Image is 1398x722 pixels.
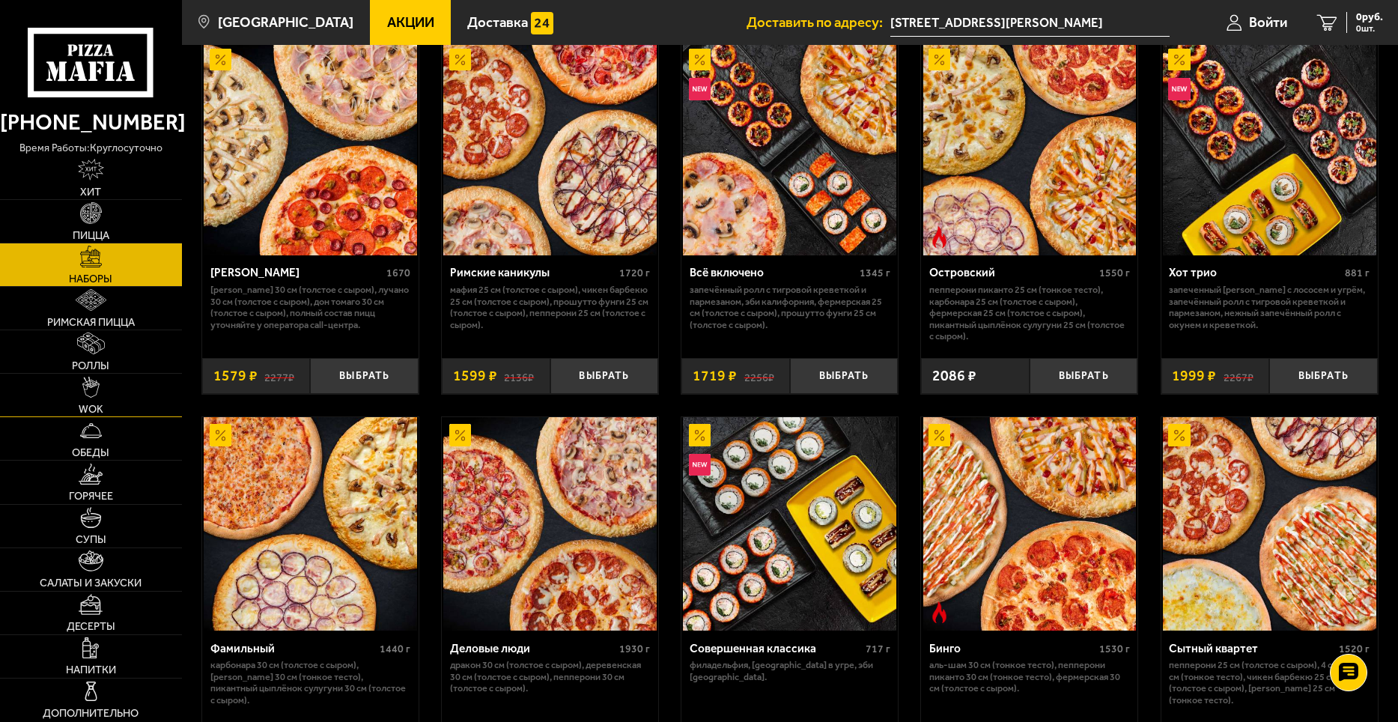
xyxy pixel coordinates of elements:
span: 1670 [386,267,410,279]
img: Акционный [1168,49,1190,70]
span: 1550 г [1099,267,1130,279]
button: Выбрать [1030,358,1138,394]
span: Наборы [69,273,112,284]
span: WOK [79,404,103,414]
span: 1345 г [860,267,890,279]
img: Акционный [689,49,711,70]
p: Мафия 25 см (толстое с сыром), Чикен Барбекю 25 см (толстое с сыром), Прошутто Фунги 25 см (толст... [450,284,651,330]
div: Римские каникулы [450,266,616,280]
span: Доставить по адресу: [747,16,890,30]
s: 2136 ₽ [504,368,534,383]
p: Филадельфия, [GEOGRAPHIC_DATA] в угре, Эби [GEOGRAPHIC_DATA]. [690,659,890,682]
div: Деловые люди [450,642,616,656]
img: Деловые люди [443,417,657,631]
p: Аль-Шам 30 см (тонкое тесто), Пепперони Пиканто 30 см (тонкое тесто), Фермерская 30 см (толстое с... [929,659,1130,694]
span: Хит [80,186,101,197]
span: 2086 ₽ [932,368,976,383]
div: Всё включено [690,266,856,280]
a: АкционныйХет Трик [202,42,419,255]
img: Акционный [689,424,711,446]
s: 2277 ₽ [264,368,294,383]
button: Выбрать [310,358,419,394]
img: Всё включено [683,42,896,255]
img: Акционный [929,424,950,446]
div: Островский [929,266,1095,280]
span: 1720 г [619,267,650,279]
span: 0 шт. [1356,24,1383,33]
div: Бинго [929,642,1095,656]
img: Акционный [449,49,471,70]
span: 717 г [866,643,890,655]
img: Хет Трик [204,42,417,255]
a: АкционныйОстрое блюдоОстровский [921,42,1137,255]
div: Хот трио [1169,266,1341,280]
span: Супы [76,534,106,544]
span: 1599 ₽ [453,368,497,383]
span: 1930 г [619,643,650,655]
button: Выбрать [790,358,899,394]
a: АкционныйДеловые люди [442,417,658,631]
button: Выбрать [550,358,659,394]
span: [GEOGRAPHIC_DATA] [218,16,353,30]
span: 1999 ₽ [1172,368,1216,383]
span: Доставка [467,16,528,30]
span: Акции [387,16,434,30]
img: Бинго [923,417,1137,631]
img: Акционный [929,49,950,70]
p: Запечённый ролл с тигровой креветкой и пармезаном, Эби Калифорния, Фермерская 25 см (толстое с сы... [690,284,890,330]
p: Пепперони Пиканто 25 см (тонкое тесто), Карбонара 25 см (толстое с сыром), Фермерская 25 см (толс... [929,284,1130,342]
span: Салаты и закуски [40,577,142,588]
s: 2267 ₽ [1224,368,1253,383]
span: Напитки [66,664,116,675]
div: Фамильный [210,642,377,656]
span: 1530 г [1099,643,1130,655]
div: [PERSON_NAME] [210,266,383,280]
a: АкционныйРимские каникулы [442,42,658,255]
p: Пепперони 25 см (толстое с сыром), 4 сыра 25 см (тонкое тесто), Чикен Барбекю 25 см (толстое с сы... [1169,659,1370,706]
s: 2256 ₽ [744,368,774,383]
span: 0 руб. [1356,12,1383,22]
img: Новинка [1168,78,1190,100]
img: 15daf4d41897b9f0e9f617042186c801.svg [531,12,553,34]
span: Горячее [69,491,113,501]
div: Совершенная классика [690,642,862,656]
img: Акционный [1168,424,1190,446]
span: 1520 г [1339,643,1370,655]
span: 1719 ₽ [693,368,737,383]
img: Акционный [210,424,231,446]
span: Пицца [73,230,109,240]
img: Новинка [689,78,711,100]
a: АкционныйНовинкаСовершенная классика [681,417,898,631]
a: АкционныйНовинкаХот трио [1161,42,1378,255]
span: Обеды [72,447,109,458]
img: Совершенная классика [683,417,896,631]
div: Сытный квартет [1169,642,1335,656]
span: Дополнительно [43,708,139,718]
p: Запеченный [PERSON_NAME] с лососем и угрём, Запечённый ролл с тигровой креветкой и пармезаном, Не... [1169,284,1370,330]
span: Римская пицца [47,317,135,327]
span: Десерты [67,621,115,631]
img: Акционный [210,49,231,70]
a: АкционныйСытный квартет [1161,417,1378,631]
p: Дракон 30 см (толстое с сыром), Деревенская 30 см (толстое с сыром), Пепперони 30 см (толстое с с... [450,659,651,694]
img: Римские каникулы [443,42,657,255]
p: Карбонара 30 см (толстое с сыром), [PERSON_NAME] 30 см (тонкое тесто), Пикантный цыплёнок сулугун... [210,659,411,706]
span: 1440 г [380,643,410,655]
img: Островский [923,42,1137,255]
img: Острое блюдо [929,601,950,623]
img: Фамильный [204,417,417,631]
p: [PERSON_NAME] 30 см (толстое с сыром), Лучано 30 см (толстое с сыром), Дон Томаго 30 см (толстое ... [210,284,411,330]
span: Роллы [72,360,109,371]
a: АкционныйОстрое блюдоБинго [921,417,1137,631]
button: Выбрать [1269,358,1378,394]
a: АкционныйНовинкаВсё включено [681,42,898,255]
span: 881 г [1345,267,1370,279]
img: Новинка [689,454,711,476]
input: Ваш адрес доставки [890,9,1170,37]
img: Акционный [449,424,471,446]
span: 1579 ₽ [213,368,258,383]
a: АкционныйФамильный [202,417,419,631]
span: Войти [1249,16,1287,30]
img: Сытный квартет [1163,417,1376,631]
img: Хот трио [1163,42,1376,255]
